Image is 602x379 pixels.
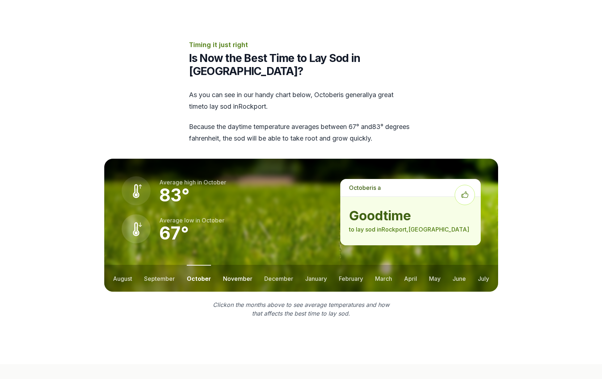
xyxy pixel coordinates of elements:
[187,265,211,292] button: october
[452,265,466,292] button: june
[349,225,472,234] p: to lay sod in Rockport , [GEOGRAPHIC_DATA]
[202,217,224,224] span: october
[189,51,413,78] h2: Is Now the Best Time to Lay Sod in [GEOGRAPHIC_DATA]?
[144,265,175,292] button: september
[429,265,441,292] button: may
[375,265,392,292] button: march
[223,265,252,292] button: november
[349,208,472,223] strong: good time
[349,184,372,191] span: october
[264,265,293,292] button: december
[209,300,394,318] p: Click on the months above to see average temperatures and how that affects the best time to lay sod.
[159,216,224,225] p: Average low in
[478,265,489,292] button: july
[339,265,363,292] button: february
[340,179,480,196] p: is a
[189,121,413,144] p: Because the daytime temperature averages between 67 ° and 83 ° degrees fahrenheit, the sod will b...
[159,178,226,187] p: Average high in
[113,265,132,292] button: august
[159,222,189,244] strong: 67 °
[305,265,327,292] button: january
[314,91,339,99] span: october
[203,179,226,186] span: october
[404,265,417,292] button: april
[159,184,190,206] strong: 83 °
[189,40,413,50] p: Timing it just right
[189,89,413,144] div: As you can see in our handy chart below, is generally a great time to lay sod in Rockport .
